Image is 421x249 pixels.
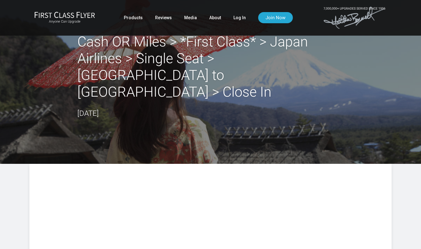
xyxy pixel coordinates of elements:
a: Join Now [258,12,293,23]
img: First Class Flyer [34,11,95,18]
h2: Cash OR Miles > *First Class* > Japan Airlines > Single Seat > [GEOGRAPHIC_DATA] to [GEOGRAPHIC_D... [77,33,344,100]
img: summary.svg [60,189,361,245]
a: Reviews [155,12,172,23]
a: Log In [233,12,246,23]
a: Products [124,12,143,23]
a: About [209,12,221,23]
a: Media [184,12,197,23]
a: First Class FlyerAnyone Can Upgrade [34,11,95,24]
time: [DATE] [77,109,99,118]
small: Anyone Can Upgrade [34,20,95,24]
